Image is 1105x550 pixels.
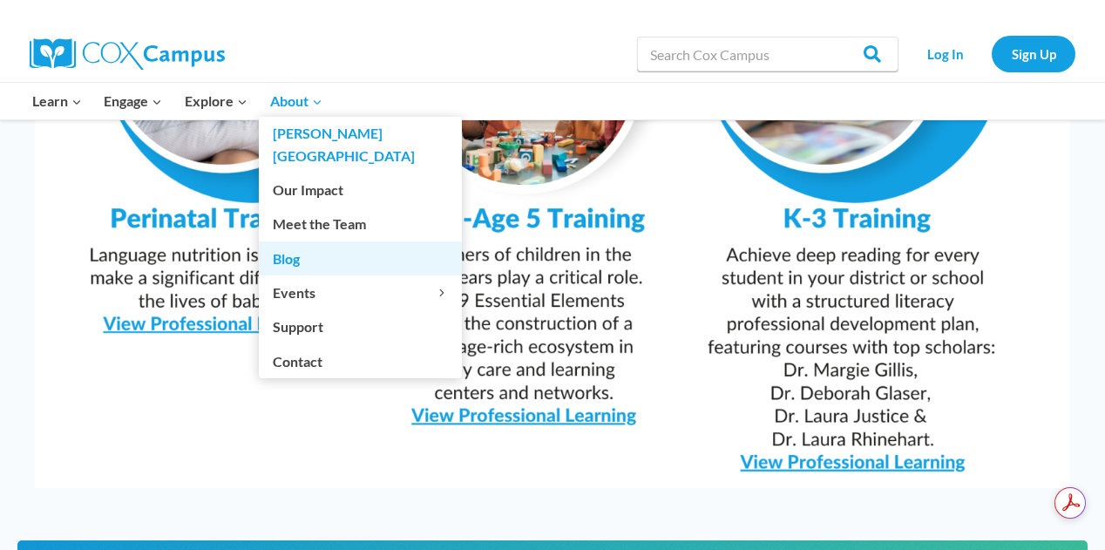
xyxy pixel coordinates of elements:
[259,83,334,119] button: Child menu of About
[173,83,259,119] button: Child menu of Explore
[93,83,174,119] button: Child menu of Engage
[907,36,983,71] a: Log In
[637,37,898,71] input: Search Cox Campus
[21,83,333,119] nav: Primary Navigation
[259,276,462,309] button: Child menu of Events
[259,310,462,343] a: Support
[259,241,462,275] a: Blog
[259,117,462,173] a: [PERSON_NAME][GEOGRAPHIC_DATA]
[907,36,1075,71] nav: Secondary Navigation
[259,173,462,207] a: Our Impact
[259,207,462,241] a: Meet the Team
[259,344,462,377] a: Contact
[992,36,1075,71] a: Sign Up
[21,83,93,119] button: Child menu of Learn
[30,38,225,70] img: Cox Campus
